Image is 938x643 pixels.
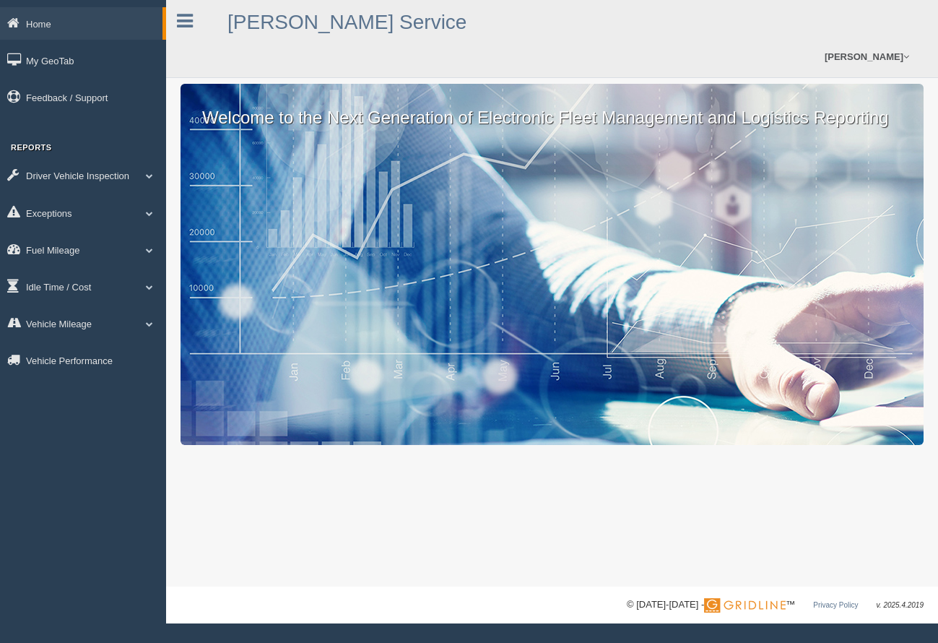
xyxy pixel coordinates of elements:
[227,11,466,33] a: [PERSON_NAME] Service
[817,36,916,77] a: [PERSON_NAME]
[877,601,924,609] span: v. 2025.4.2019
[181,84,924,130] p: Welcome to the Next Generation of Electronic Fleet Management and Logistics Reporting
[813,601,858,609] a: Privacy Policy
[704,598,786,613] img: Gridline
[627,597,924,613] div: © [DATE]-[DATE] - ™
